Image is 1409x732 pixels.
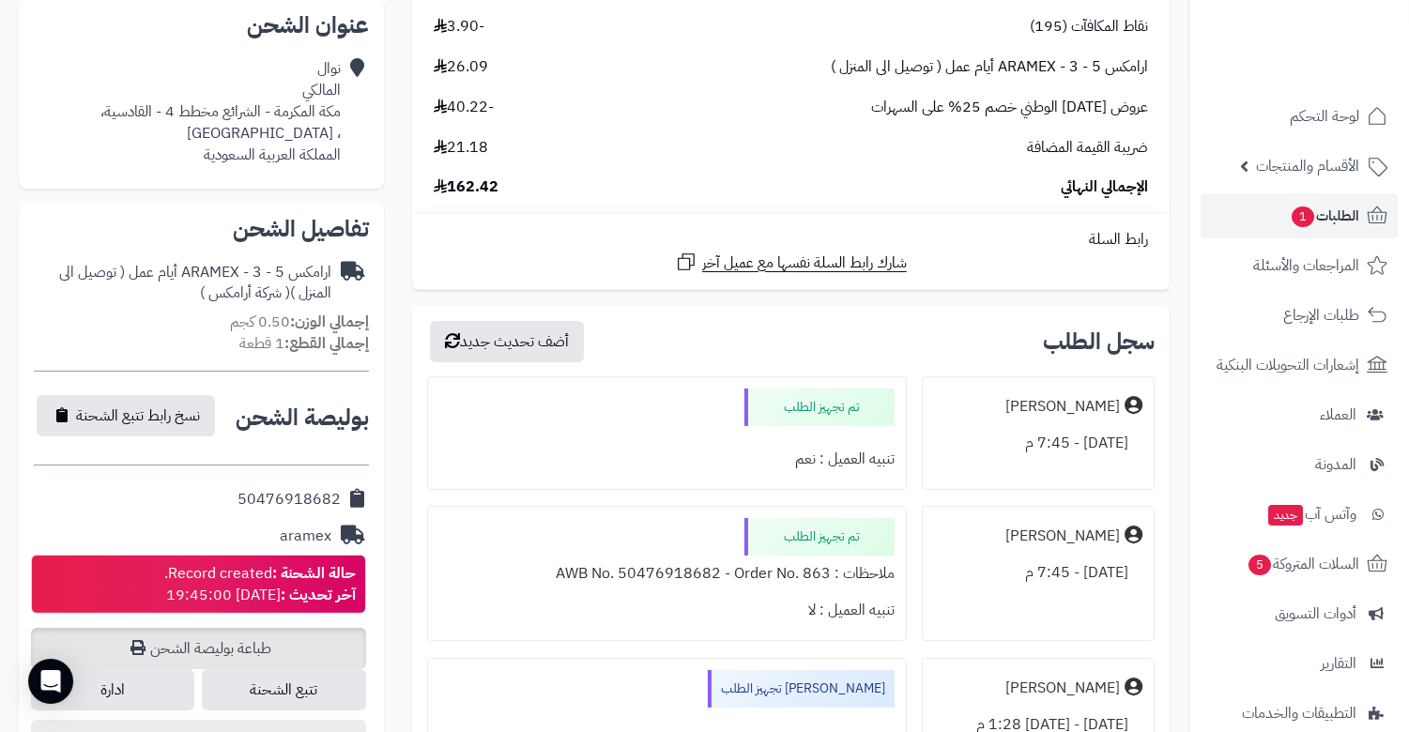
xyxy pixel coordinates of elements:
span: 5 [1248,555,1271,575]
h3: سجل الطلب [1043,330,1155,353]
h2: تفاصيل الشحن [34,218,369,240]
a: الطلبات1 [1201,193,1398,238]
span: المراجعات والأسئلة [1253,252,1359,279]
span: الإجمالي النهائي [1061,176,1148,198]
div: [PERSON_NAME] [1005,678,1120,699]
span: التقارير [1321,650,1356,677]
div: [DATE] - 7:45 م [934,425,1142,462]
a: طلبات الإرجاع [1201,293,1398,338]
span: ارامكس ARAMEX - 3 - 5 أيام عمل ( توصيل الى المنزل ) [831,56,1148,78]
span: 162.42 [434,176,498,198]
span: المدونة [1315,451,1356,478]
h2: عنوان الشحن [34,14,369,37]
span: العملاء [1320,402,1356,428]
span: لوحة التحكم [1290,103,1359,130]
div: [PERSON_NAME] [1005,526,1120,547]
h2: بوليصة الشحن [236,406,369,429]
button: نسخ رابط تتبع الشحنة [37,395,215,436]
span: -3.90 [434,16,484,38]
a: ادارة [31,669,194,710]
div: تم تجهيز الطلب [744,389,895,426]
a: وآتس آبجديد [1201,492,1398,537]
span: طلبات الإرجاع [1283,302,1359,328]
strong: إجمالي الوزن: [290,311,369,333]
div: نوال المالكي مكة المكرمة - الشرائع مخطط 4 - القادسية، ، [GEOGRAPHIC_DATA] المملكة العربية السعودية [100,58,341,165]
div: [DATE] - 7:45 م [934,555,1142,591]
strong: آخر تحديث : [281,584,356,606]
a: التقارير [1201,641,1398,686]
span: نقاط المكافآت (195) [1030,16,1148,38]
span: عروض [DATE] الوطني خصم 25% على السهرات [871,97,1148,118]
a: لوحة التحكم [1201,94,1398,139]
span: إشعارات التحويلات البنكية [1217,352,1359,378]
a: العملاء [1201,392,1398,437]
div: ارامكس ARAMEX - 3 - 5 أيام عمل ( توصيل الى المنزل ) [34,262,331,305]
small: 1 قطعة [239,332,369,355]
strong: حالة الشحنة : [272,562,356,585]
img: logo-2.png [1281,47,1391,86]
a: شارك رابط السلة نفسها مع عميل آخر [675,251,907,274]
a: المدونة [1201,442,1398,487]
span: 1 [1292,206,1314,227]
span: الطلبات [1290,203,1359,229]
span: وآتس آب [1266,501,1356,527]
div: تنبيه العميل : نعم [439,441,896,478]
span: نسخ رابط تتبع الشحنة [76,404,200,427]
span: أدوات التسويق [1275,601,1356,627]
a: تتبع الشحنة [202,669,365,710]
span: الأقسام والمنتجات [1256,153,1359,179]
div: Record created. [DATE] 19:45:00 [164,563,356,606]
div: Open Intercom Messenger [28,659,73,704]
button: أضف تحديث جديد [430,321,584,362]
span: 21.18 [434,137,488,159]
div: ملاحظات : AWB No. 50476918682 - Order No. 863 [439,556,896,592]
span: التطبيقات والخدمات [1242,700,1356,726]
span: ( شركة أرامكس ) [200,282,290,304]
div: رابط السلة [420,229,1162,251]
a: إشعارات التحويلات البنكية [1201,343,1398,388]
div: [PERSON_NAME] تجهيز الطلب [708,670,895,708]
span: 26.09 [434,56,488,78]
a: أدوات التسويق [1201,591,1398,636]
div: [PERSON_NAME] [1005,396,1120,418]
span: السلات المتروكة [1247,551,1359,577]
div: تم تجهيز الطلب [744,518,895,556]
strong: إجمالي القطع: [284,332,369,355]
span: -40.22 [434,97,494,118]
span: ضريبة القيمة المضافة [1027,137,1148,159]
small: 0.50 كجم [230,311,369,333]
div: 50476918682 [237,489,341,511]
div: تنبيه العميل : لا [439,592,896,629]
a: السلات المتروكة5 [1201,541,1398,587]
span: شارك رابط السلة نفسها مع عميل آخر [702,252,907,274]
a: طباعة بوليصة الشحن [31,628,366,669]
span: جديد [1268,505,1303,526]
a: المراجعات والأسئلة [1201,243,1398,288]
div: aramex [280,526,331,547]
